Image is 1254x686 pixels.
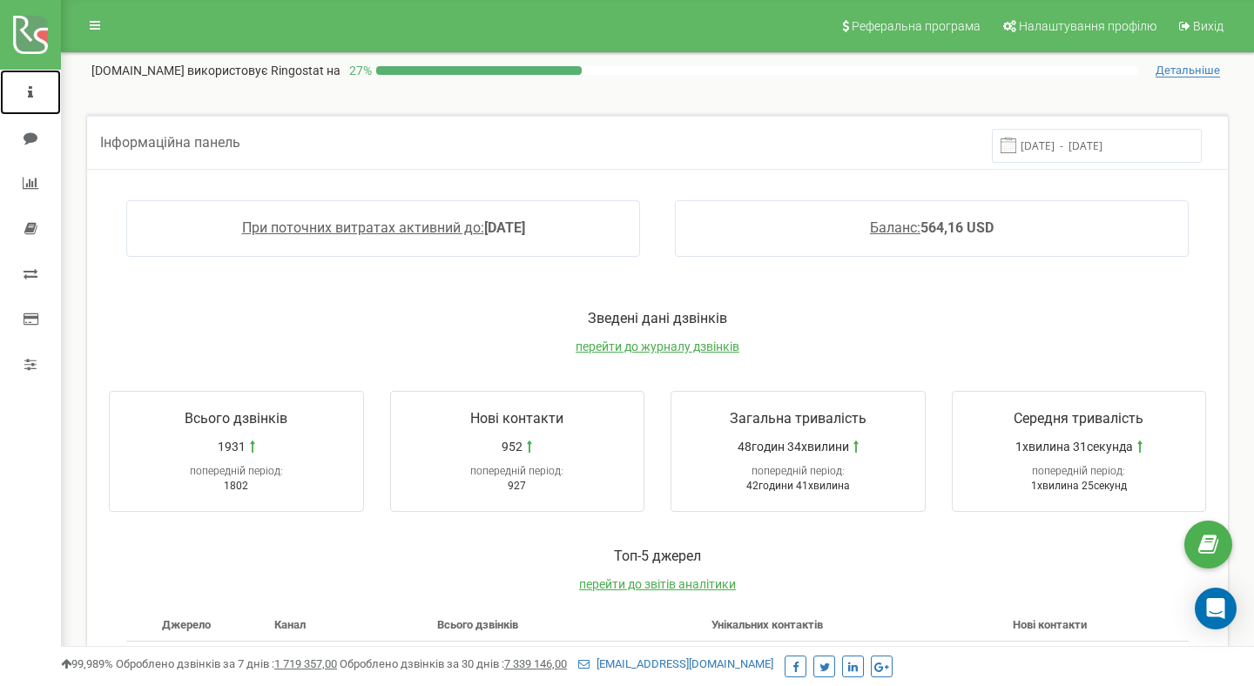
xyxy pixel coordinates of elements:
span: Загальна тривалість [730,410,866,427]
span: Вихід [1193,19,1224,33]
span: Оброблено дзвінків за 7 днів : [116,657,337,670]
span: 1хвилина 31секунда [1015,438,1133,455]
span: Середня тривалість [1014,410,1143,427]
span: При поточних витратах активний до: [242,219,484,236]
a: Баланс:564,16 USD [870,219,994,236]
span: Канал [274,618,306,631]
span: Детальніше [1156,64,1220,77]
span: Налаштування профілю [1019,19,1156,33]
span: Нові контакти [470,410,563,427]
a: При поточних витратах активний до:[DATE] [242,219,525,236]
span: Всього дзвінків [437,618,518,631]
span: Toп-5 джерел [614,548,701,564]
span: Реферальна програма [852,19,981,33]
u: 7 339 146,00 [504,657,567,670]
span: Інформаційна панель [100,134,240,151]
span: Всього дзвінків [185,410,287,427]
span: 1802 [224,480,248,492]
a: перейти до звітів аналітики [579,577,736,591]
a: [EMAIL_ADDRESS][DOMAIN_NAME] [578,657,773,670]
span: 42години 41хвилина [746,480,850,492]
span: попередній період: [1032,465,1125,477]
p: 27 % [340,62,376,79]
span: 99,989% [61,657,113,670]
span: Нові контакти [1013,618,1087,631]
u: 1 719 357,00 [274,657,337,670]
span: попередній період: [190,465,283,477]
span: 927 [508,480,526,492]
span: Джерело [162,618,211,631]
span: Оброблено дзвінків за 30 днів : [340,657,567,670]
span: 48годин 34хвилини [738,438,849,455]
span: 1хвилина 25секунд [1031,480,1127,492]
span: 1931 [218,438,246,455]
span: Зведені дані дзвінків [588,310,727,326]
span: використовує Ringostat на [187,64,340,77]
div: Open Intercom Messenger [1195,588,1237,629]
span: 952 [502,438,522,455]
p: [DOMAIN_NAME] [91,62,340,79]
span: Баланс: [870,219,920,236]
img: ringostat logo [13,16,48,54]
span: попередній період: [752,465,845,477]
a: перейти до журналу дзвінків [576,340,739,353]
span: Унікальних контактів [711,618,823,631]
span: попередній період: [470,465,563,477]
